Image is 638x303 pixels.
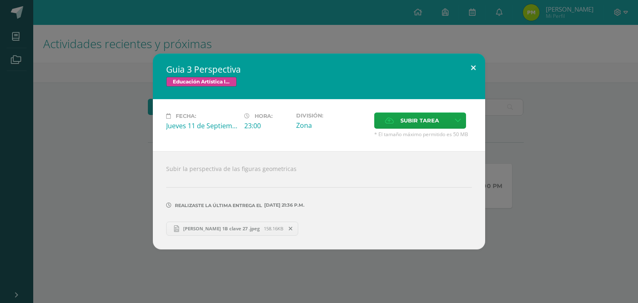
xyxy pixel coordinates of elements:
span: Subir tarea [400,113,439,128]
span: Fecha: [176,113,196,119]
div: Jueves 11 de Septiembre [166,121,238,130]
div: Subir la perspectiva de las figuras geometricas [153,151,485,249]
span: * El tamaño máximo permitido es 50 MB [374,131,472,138]
span: Realizaste la última entrega el [175,203,262,208]
span: Hora: [255,113,272,119]
span: 158.16KB [264,225,283,232]
span: [PERSON_NAME] 1B clave 27 .jpeg [179,225,264,232]
div: Zona [296,121,368,130]
h2: Guia 3 Perspectiva [166,64,472,75]
span: Educación Artística II, Artes Plásticas [166,77,237,87]
label: División: [296,112,368,119]
a: [PERSON_NAME] 1B clave 27 .jpeg 158.16KB [166,222,298,236]
div: 23:00 [244,121,290,130]
span: Remover entrega [284,224,298,233]
button: Close (Esc) [461,54,485,82]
